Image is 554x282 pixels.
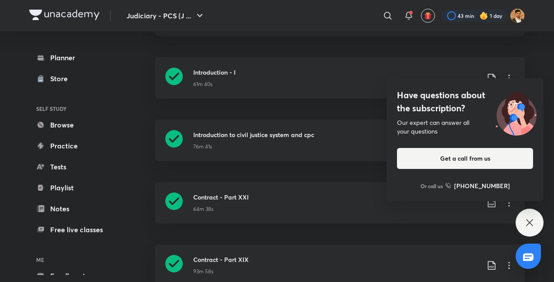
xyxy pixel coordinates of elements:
[29,158,130,175] a: Tests
[193,268,213,275] p: 93m 58s
[421,9,435,23] button: avatar
[29,10,99,22] a: Company Logo
[29,10,99,20] img: Company Logo
[397,148,533,169] button: Get a call from us
[445,181,510,190] a: [PHONE_NUMBER]
[29,49,130,66] a: Planner
[193,255,479,264] h3: Contract - Part XIX
[155,57,525,109] a: Introduction - I61m 40s
[193,205,213,213] p: 64m 38s
[155,120,525,172] a: Introduction to civil justice system and cpc76m 41s
[193,80,212,88] p: 61m 40s
[510,8,525,23] img: Ashish Chhawari
[29,70,130,87] a: Store
[397,118,533,136] div: Our expert can answer all your questions
[424,12,432,20] img: avatar
[29,252,130,267] h6: ME
[29,116,130,134] a: Browse
[454,181,510,190] h6: [PHONE_NUMBER]
[193,68,479,77] h3: Introduction - I
[29,200,130,217] a: Notes
[50,73,73,84] div: Store
[397,89,533,115] h4: Have questions about the subscription?
[121,7,210,24] button: Judiciary - PCS (J ...
[479,11,488,20] img: streak
[29,179,130,196] a: Playlist
[155,182,525,234] a: Contract - Part XXI64m 38s
[489,89,544,136] img: ttu_illustration_new.svg
[193,130,479,139] h3: Introduction to civil justice system and cpc
[29,221,130,238] a: Free live classes
[29,137,130,155] a: Practice
[193,193,479,202] h3: Contract - Part XXI
[29,101,130,116] h6: SELF STUDY
[193,143,212,151] p: 76m 41s
[421,182,443,190] p: Or call us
